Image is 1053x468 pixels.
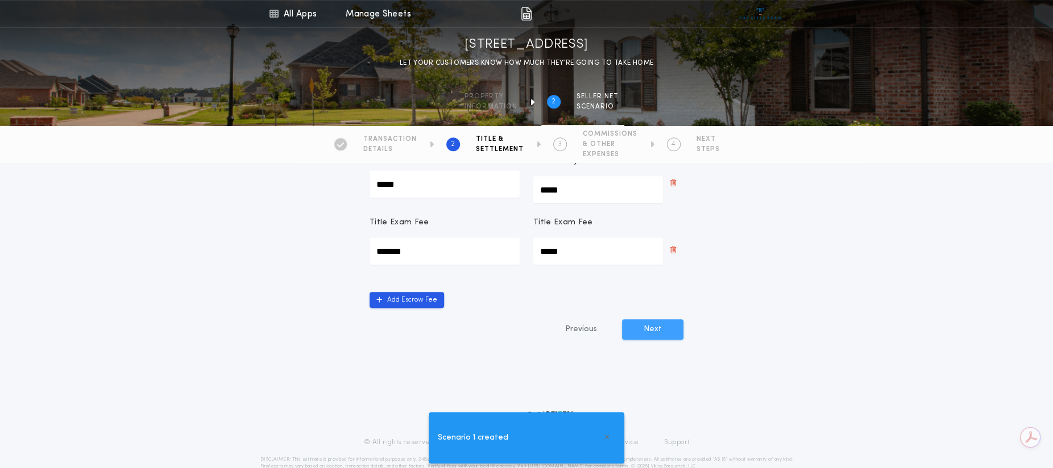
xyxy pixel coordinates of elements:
span: SELLER NET [577,92,619,101]
span: EXPENSES [583,150,637,159]
button: Next [622,319,683,340]
span: SETTLEMENT [476,145,524,154]
h2: 2 [552,97,555,106]
input: Title Exam Fee [533,237,663,265]
h1: [STREET_ADDRESS] [465,36,588,54]
span: Property [465,92,517,101]
h2: 3 [558,140,562,149]
button: Add Escrow Fee [370,292,444,308]
input: E-Recording Fee (per document) [533,176,663,203]
span: information [465,102,517,111]
span: DETAILS [363,145,417,154]
span: SCENARIO [577,102,619,111]
span: TRANSACTION [363,135,417,144]
img: vs-icon [739,8,782,19]
button: Previous [542,319,620,340]
span: COMMISSIONS [583,129,637,139]
span: NEXT [697,135,720,144]
input: E-Recording Fee (per document) [370,170,520,198]
input: Title Exam Fee [370,237,520,265]
p: LET YOUR CUSTOMERS KNOW HOW MUCH THEY’RE GOING TO TAKE HOME [400,57,654,69]
span: STEPS [697,145,720,154]
span: & OTHER [583,140,637,149]
p: Title Exam Fee [370,217,429,228]
p: Title Exam Fee [533,217,592,228]
h2: 4 [671,140,675,149]
span: TITLE & [476,135,524,144]
span: Scenario 1 created [438,432,508,444]
h2: 2 [451,140,455,149]
img: img [521,7,532,20]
